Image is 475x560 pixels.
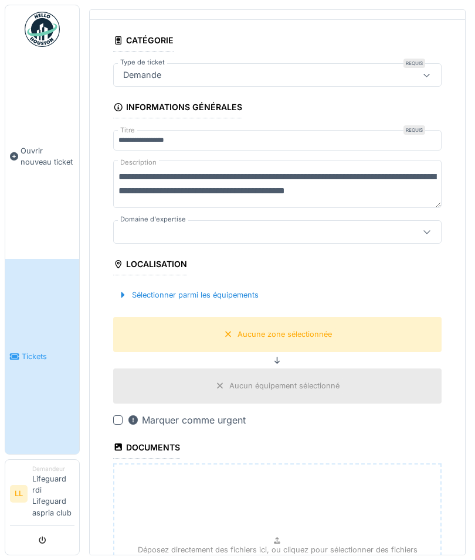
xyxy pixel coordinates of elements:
li: LL [10,485,28,503]
label: Titre [118,125,137,135]
a: Ouvrir nouveau ticket [5,53,79,259]
span: Tickets [22,351,74,362]
span: Ouvrir nouveau ticket [21,145,74,168]
div: Demandeur [32,465,74,473]
label: Type de ticket [118,57,167,67]
div: Aucun équipement sélectionné [229,380,340,391]
div: Informations générales [113,98,242,118]
div: Sélectionner parmi les équipements [113,287,263,303]
div: Documents [113,439,180,459]
div: Requis [403,125,425,135]
label: Description [118,155,159,170]
p: Déposez directement des fichiers ici, ou cliquez pour sélectionner des fichiers [138,544,418,555]
div: Demande [118,69,166,81]
div: Requis [403,59,425,68]
a: Tickets [5,259,79,453]
img: Badge_color-CXgf-gQk.svg [25,12,60,47]
div: Marquer comme urgent [127,413,246,427]
div: Localisation [113,255,187,275]
div: Aucune zone sélectionnée [238,329,332,340]
li: Lifeguard rdi Lifeguard aspria club [32,465,74,523]
label: Domaine d'expertise [118,214,188,224]
a: LL DemandeurLifeguard rdi Lifeguard aspria club [10,465,74,526]
div: Catégorie [113,32,174,52]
